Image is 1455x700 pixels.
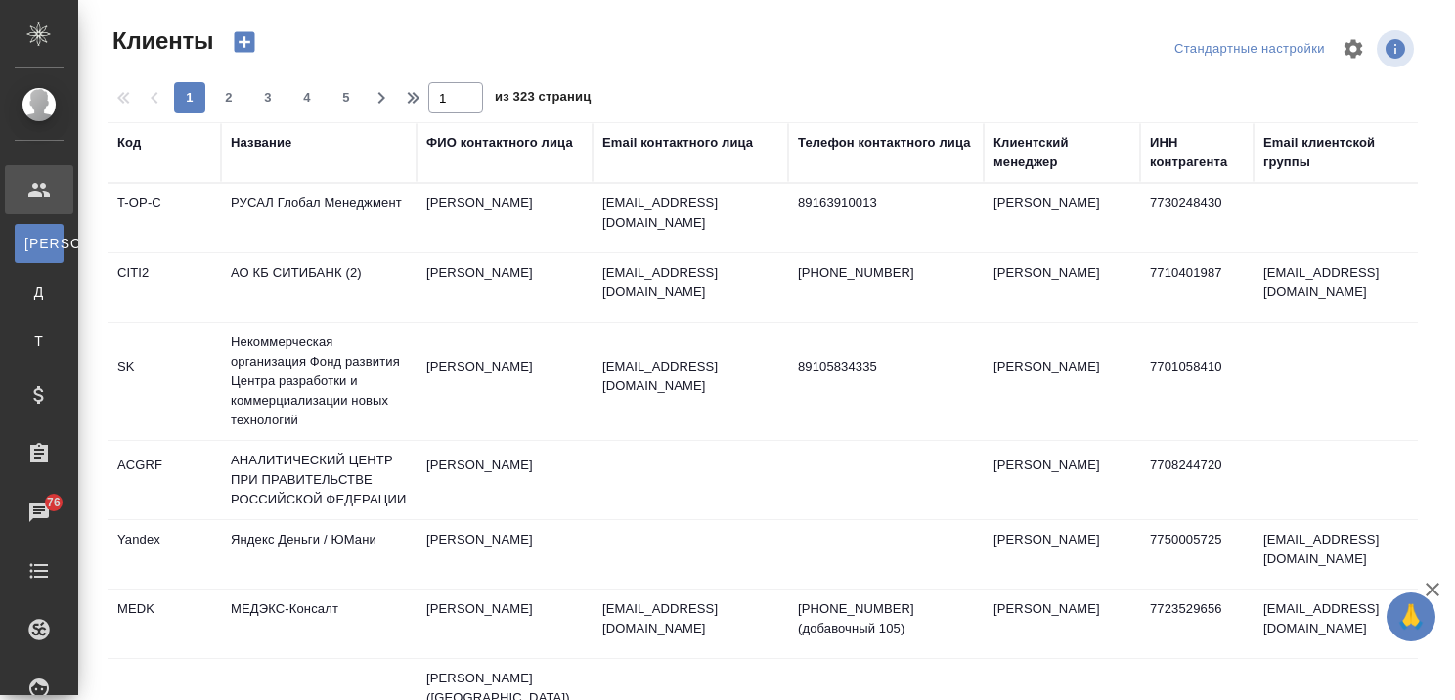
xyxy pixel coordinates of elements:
[35,493,72,512] span: 76
[108,446,221,514] td: ACGRF
[24,331,54,351] span: Т
[798,599,974,638] p: [PHONE_NUMBER] (добавочный 105)
[984,520,1140,589] td: [PERSON_NAME]
[1254,590,1430,658] td: [EMAIL_ADDRESS][DOMAIN_NAME]
[798,357,974,376] p: 89105834335
[221,520,417,589] td: Яндекс Деньги / ЮМани
[798,133,971,153] div: Телефон контактного лица
[1150,133,1244,172] div: ИНН контрагента
[252,88,284,108] span: 3
[117,133,141,153] div: Код
[15,224,64,263] a: [PERSON_NAME]
[417,520,593,589] td: [PERSON_NAME]
[1254,520,1430,589] td: [EMAIL_ADDRESS][DOMAIN_NAME]
[993,133,1130,172] div: Клиентский менеджер
[331,88,362,108] span: 5
[108,520,221,589] td: Yandex
[1140,184,1254,252] td: 7730248430
[108,184,221,252] td: T-OP-C
[213,82,244,113] button: 2
[417,446,593,514] td: [PERSON_NAME]
[331,82,362,113] button: 5
[1140,253,1254,322] td: 7710401987
[602,599,778,638] p: [EMAIL_ADDRESS][DOMAIN_NAME]
[221,184,417,252] td: РУСАЛ Глобал Менеджмент
[1169,34,1330,65] div: split button
[1377,30,1418,67] span: Посмотреть информацию
[1263,133,1420,172] div: Email клиентской группы
[798,194,974,213] p: 89163910013
[24,234,54,253] span: [PERSON_NAME]
[221,441,417,519] td: АНАЛИТИЧЕСКИЙ ЦЕНТР ПРИ ПРАВИТЕЛЬСТВЕ РОССИЙСКОЙ ФЕДЕРАЦИИ
[1140,347,1254,416] td: 7701058410
[213,88,244,108] span: 2
[417,590,593,658] td: [PERSON_NAME]
[602,263,778,302] p: [EMAIL_ADDRESS][DOMAIN_NAME]
[108,25,213,57] span: Клиенты
[221,590,417,658] td: МЕДЭКС-Консалт
[1140,520,1254,589] td: 7750005725
[1387,592,1435,641] button: 🙏
[984,590,1140,658] td: [PERSON_NAME]
[252,82,284,113] button: 3
[602,194,778,233] p: [EMAIL_ADDRESS][DOMAIN_NAME]
[602,133,753,153] div: Email контактного лица
[221,25,268,59] button: Создать
[417,184,593,252] td: [PERSON_NAME]
[984,253,1140,322] td: [PERSON_NAME]
[495,85,591,113] span: из 323 страниц
[984,184,1140,252] td: [PERSON_NAME]
[417,253,593,322] td: [PERSON_NAME]
[1140,446,1254,514] td: 7708244720
[15,273,64,312] a: Д
[108,253,221,322] td: CITI2
[5,488,73,537] a: 76
[108,590,221,658] td: MEDK
[1140,590,1254,658] td: 7723529656
[15,322,64,361] a: Т
[108,347,221,416] td: SK
[1330,25,1377,72] span: Настроить таблицу
[291,82,323,113] button: 4
[1254,253,1430,322] td: [EMAIL_ADDRESS][DOMAIN_NAME]
[221,323,417,440] td: Некоммерческая организация Фонд развития Центра разработки и коммерциализации новых технологий
[231,133,291,153] div: Название
[417,347,593,416] td: [PERSON_NAME]
[984,446,1140,514] td: [PERSON_NAME]
[221,253,417,322] td: АО КБ СИТИБАНК (2)
[1394,596,1428,637] span: 🙏
[291,88,323,108] span: 4
[24,283,54,302] span: Д
[602,357,778,396] p: [EMAIL_ADDRESS][DOMAIN_NAME]
[798,263,974,283] p: [PHONE_NUMBER]
[426,133,573,153] div: ФИО контактного лица
[984,347,1140,416] td: [PERSON_NAME]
